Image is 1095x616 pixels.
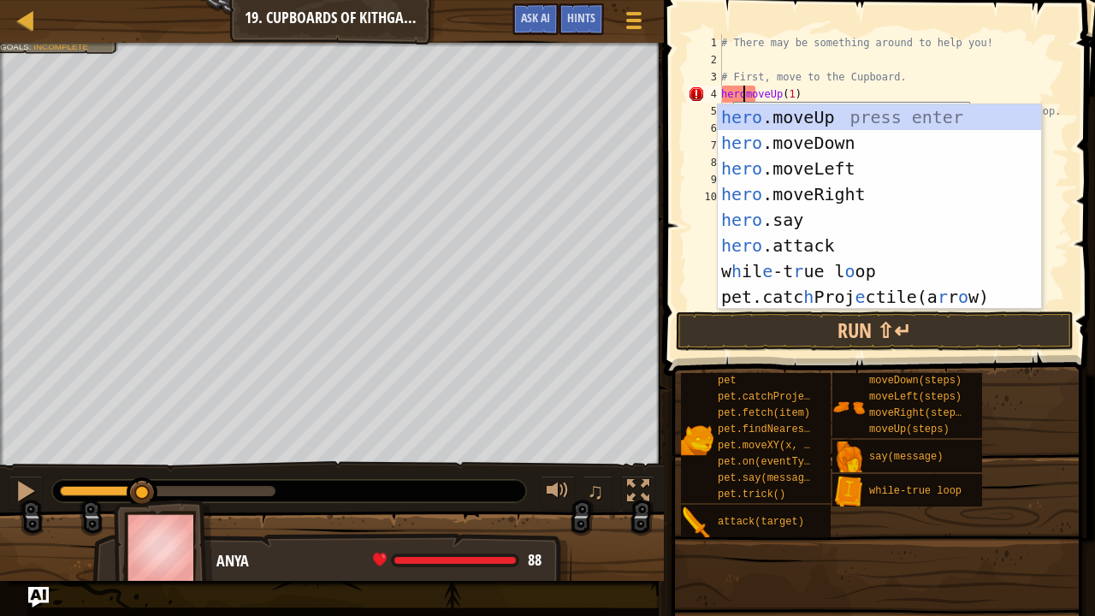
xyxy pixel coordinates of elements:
div: 10 [688,188,722,205]
span: pet.findNearestByType(type) [718,423,884,435]
span: ♫ [587,478,604,504]
span: moveUp(steps) [869,423,950,435]
div: 7 [688,137,722,154]
img: portrait.png [832,476,865,508]
span: pet.say(message) [718,472,816,484]
img: portrait.png [681,506,713,539]
img: portrait.png [681,423,713,456]
span: moveDown(steps) [869,375,962,387]
button: Toggle fullscreen [621,476,655,511]
span: moveLeft(steps) [869,391,962,403]
button: Ask AI [512,3,559,35]
span: Ask AI [521,9,550,26]
div: 6 [688,120,722,137]
span: say(message) [869,451,943,463]
div: 8 [688,154,722,171]
img: portrait.png [832,391,865,423]
button: ♫ [583,476,613,511]
span: pet.fetch(item) [718,407,810,419]
span: pet [718,375,737,387]
span: pet.trick() [718,489,785,500]
div: Anya [216,550,554,572]
span: while-true loop [869,485,962,497]
div: 1 [688,34,722,51]
img: portrait.png [832,441,865,474]
button: Adjust volume [541,476,575,511]
span: moveRight(steps) [869,407,968,419]
span: Hints [567,9,595,26]
div: 3 [688,68,722,86]
button: Ctrl + P: Pause [9,476,43,511]
span: pet.catchProjectile(arrow) [718,391,878,403]
div: 4 [688,86,722,103]
span: attack(target) [718,516,804,528]
button: Show game menu [613,3,655,44]
div: health: 88 / 88 [373,553,542,568]
span: 88 [528,549,542,571]
div: 5 [688,103,722,120]
span: pet.on(eventType, handler) [718,456,878,468]
button: Ask AI [28,587,49,607]
button: Run ⇧↵ [676,311,1074,351]
img: thang_avatar_frame.png [114,500,213,595]
span: pet.moveXY(x, y) [718,440,816,452]
div: 9 [688,171,722,188]
div: 2 [688,51,722,68]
